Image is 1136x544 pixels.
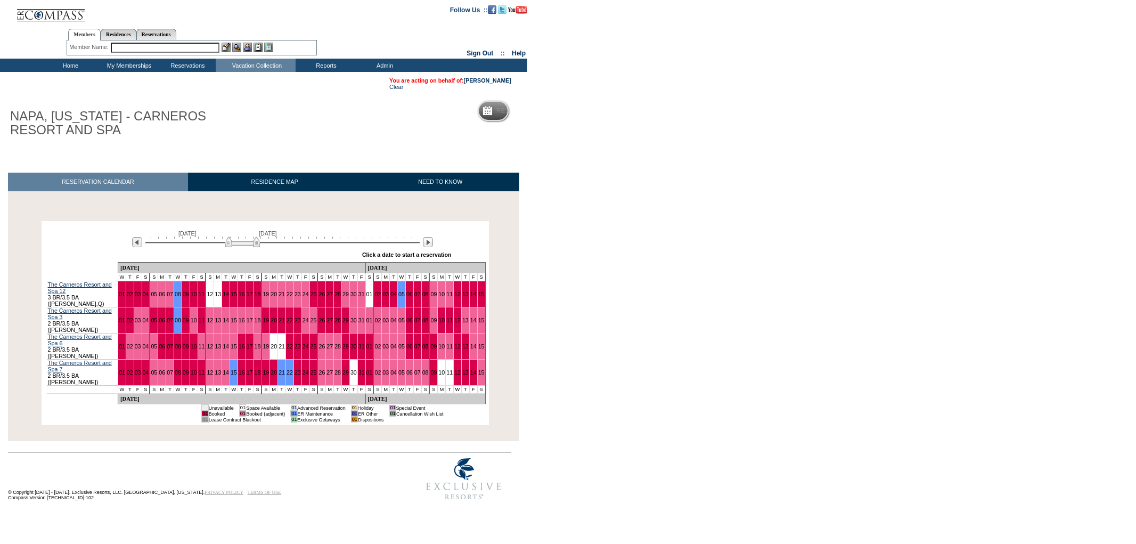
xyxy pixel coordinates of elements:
a: 03 [135,317,141,323]
a: 07 [167,291,173,297]
a: 05 [151,369,157,376]
img: View [232,43,241,52]
a: 30 [350,291,357,297]
td: S [254,386,261,394]
a: 29 [342,343,349,350]
a: 06 [406,317,413,323]
a: 28 [334,343,341,350]
a: 13 [462,369,469,376]
a: 02 [374,369,381,376]
td: F [357,273,365,281]
a: 11 [199,317,205,323]
td: S [261,386,269,394]
a: 27 [326,317,333,323]
a: 06 [159,317,165,323]
td: T [238,273,246,281]
a: 02 [374,291,381,297]
a: 16 [239,369,245,376]
td: W [398,273,406,281]
a: 17 [247,291,253,297]
a: 26 [318,369,325,376]
a: 14 [223,317,229,323]
td: S [198,273,206,281]
a: TERMS OF USE [248,490,281,495]
a: 11 [199,369,205,376]
a: 08 [175,291,181,297]
td: Home [40,59,99,72]
a: 16 [239,291,245,297]
a: 13 [215,369,221,376]
a: 12 [207,317,213,323]
a: Follow us on Twitter [498,6,506,12]
a: 11 [199,343,205,350]
a: 07 [167,369,173,376]
td: S [429,273,437,281]
a: 07 [414,291,421,297]
td: F [134,273,142,281]
a: 17 [247,369,253,376]
a: 19 [263,317,269,323]
a: 04 [143,369,149,376]
a: 18 [255,369,261,376]
a: 05 [398,369,405,376]
a: 10 [438,343,445,350]
a: 03 [382,369,389,376]
td: Reports [296,59,354,72]
span: [DATE] [259,230,277,237]
td: T [166,386,174,394]
a: 31 [358,317,365,323]
a: 24 [303,291,309,297]
a: 01 [119,343,125,350]
td: T [390,273,398,281]
a: 12 [454,343,461,350]
td: T [405,273,413,281]
a: 11 [446,317,453,323]
td: W [230,273,238,281]
td: 3 BR/3.5 BA ([PERSON_NAME],Q) [47,281,118,307]
a: 04 [143,317,149,323]
a: 15 [231,369,237,376]
a: 15 [478,291,485,297]
img: Exclusive Resorts [416,452,511,506]
a: 13 [215,317,221,323]
a: 09 [430,369,437,376]
a: 03 [382,317,389,323]
a: 08 [175,369,181,376]
a: 20 [271,291,277,297]
a: 22 [287,291,293,297]
a: 05 [398,291,405,297]
a: 06 [406,343,413,350]
td: F [190,386,198,394]
span: :: [501,50,505,57]
td: S [309,273,317,281]
a: 05 [151,317,157,323]
a: 12 [207,369,213,376]
a: 19 [263,343,269,350]
td: M [214,273,222,281]
a: The Carneros Resort and Spa 6 [48,334,112,346]
a: 14 [223,343,229,350]
td: F [246,273,254,281]
a: 20 [271,343,277,350]
td: M [326,273,334,281]
a: 21 [279,343,285,350]
td: T [222,386,230,394]
a: 14 [223,369,229,376]
a: 05 [151,291,157,297]
td: W [286,273,294,281]
a: 28 [334,291,341,297]
td: M [438,273,446,281]
td: M [382,273,390,281]
a: 08 [422,291,429,297]
a: 08 [422,317,429,323]
a: 12 [454,369,461,376]
td: S [421,273,429,281]
td: F [190,273,198,281]
a: 30 [350,369,357,376]
a: 09 [183,291,189,297]
td: S [254,273,261,281]
td: Admin [354,59,413,72]
td: 2 BR/3.5 BA ([PERSON_NAME]) [47,307,118,334]
img: Next [423,237,433,247]
td: S [261,273,269,281]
